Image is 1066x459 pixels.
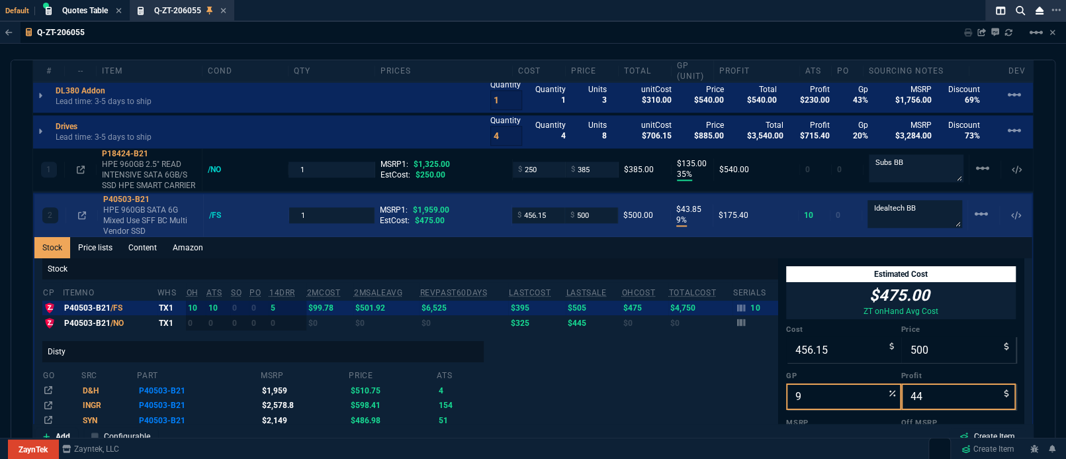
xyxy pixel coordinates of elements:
[786,418,901,429] label: MSRP
[289,66,375,76] div: qty
[719,164,794,175] div: $540.00
[1006,87,1022,103] mat-icon: Example home icon
[81,398,136,413] td: INGR
[676,215,687,227] p: 9%
[307,288,341,297] abbr: Avg cost of all PO invoices for 2 months
[157,301,186,315] td: TX1
[832,66,864,76] div: PO
[973,206,989,222] mat-icon: Example home icon
[81,413,136,428] td: SYN
[786,266,1016,282] div: Estimated Cost
[619,66,672,76] div: Total
[206,301,230,315] td: 10
[77,165,85,174] nx-icon: Open In Opposite Panel
[64,318,155,329] div: P40503-B21
[5,28,13,37] nx-icon: Back to Table
[419,315,508,330] td: $0
[348,383,436,398] td: $510.75
[991,3,1010,19] nx-icon: Split Panels
[116,6,122,17] nx-icon: Close Tab
[260,365,348,383] th: msrp
[672,60,714,81] div: GP (unit)
[353,301,420,315] td: $501.92
[975,160,991,176] mat-icon: Example home icon
[621,288,655,297] abbr: Avg Cost of Inventory on-hand
[566,301,621,315] td: $505
[70,237,120,258] a: Price lists
[111,303,122,313] span: /FS
[490,79,522,90] p: Quantity
[375,66,513,76] div: prices
[104,431,150,442] p: Configurable
[56,132,152,142] p: Lead time: 3-5 days to ship
[103,194,198,205] div: P40503-B21
[800,66,832,76] div: ATS
[419,301,508,315] td: $6,525
[901,418,1016,429] label: Off MSRP
[206,288,222,297] abbr: Total units in inventory => minus on SO => plus on PO
[677,169,692,181] p: 35%
[436,383,484,398] td: 4
[901,371,1016,382] label: Profit
[804,211,813,220] span: 10
[230,315,249,330] td: 0
[414,160,450,169] span: $1,325.00
[102,148,197,159] div: P18424-B21
[62,282,157,301] th: ItemNo
[1001,66,1033,76] div: dev
[33,66,65,76] div: #
[566,288,607,297] abbr: The last SO Inv price. No time limit. (ignore zeros)
[570,210,574,221] span: $
[623,210,665,221] div: $500.00
[136,413,260,428] td: P40503-B21
[864,306,938,317] p: ZT onHand Avg Cost
[58,443,123,455] a: msbcCompanyName
[668,301,733,315] td: $4,750
[202,66,289,76] div: cond
[136,383,260,398] td: P40503-B21
[415,216,445,225] span: $475.00
[805,165,810,174] span: 0
[42,365,81,383] th: go
[786,325,901,335] label: Cost
[111,319,124,328] span: /NO
[750,303,761,313] p: 10
[37,27,85,38] p: Q-ZT-206055
[513,66,566,76] div: cost
[5,7,35,15] span: Default
[571,164,575,175] span: $
[354,288,402,297] abbr: Avg Sale from SO invoices for 2 months
[260,398,348,413] td: $2,578.8
[260,383,348,398] td: $1,959
[677,158,708,169] p: $135.00
[42,383,484,398] tr: 960GB SATA MU SFF BC MV SSD
[230,301,249,315] td: 0
[136,365,260,383] th: part
[62,6,108,15] span: Quotes Table
[380,159,507,170] div: MSRP1:
[102,159,197,191] p: HPE 960GB 2.5" READ INTENSIVE SATA 6GB/S SSD HPE SMART CARRIER
[46,164,51,175] p: 1
[65,66,97,76] div: --
[306,301,353,315] td: $99.78
[508,315,565,330] td: $325
[306,315,353,330] td: $0
[165,237,211,258] a: Amazon
[269,315,306,330] td: 0
[668,315,733,330] td: $0
[34,237,70,258] a: Stock
[48,210,52,221] p: 2
[56,121,77,132] p: Drives
[348,365,436,383] th: price
[348,413,436,428] td: $486.98
[380,205,506,215] div: MSRP1:
[56,431,70,442] p: Add
[416,170,445,179] span: $250.00
[56,96,152,107] p: Lead time: 3-5 days to ship
[949,428,1026,445] a: Create Item
[220,6,226,17] nx-icon: Close Tab
[1049,27,1055,38] a: Hide Workbench
[517,210,521,221] span: $
[208,164,234,175] div: /NO
[269,301,306,315] td: 5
